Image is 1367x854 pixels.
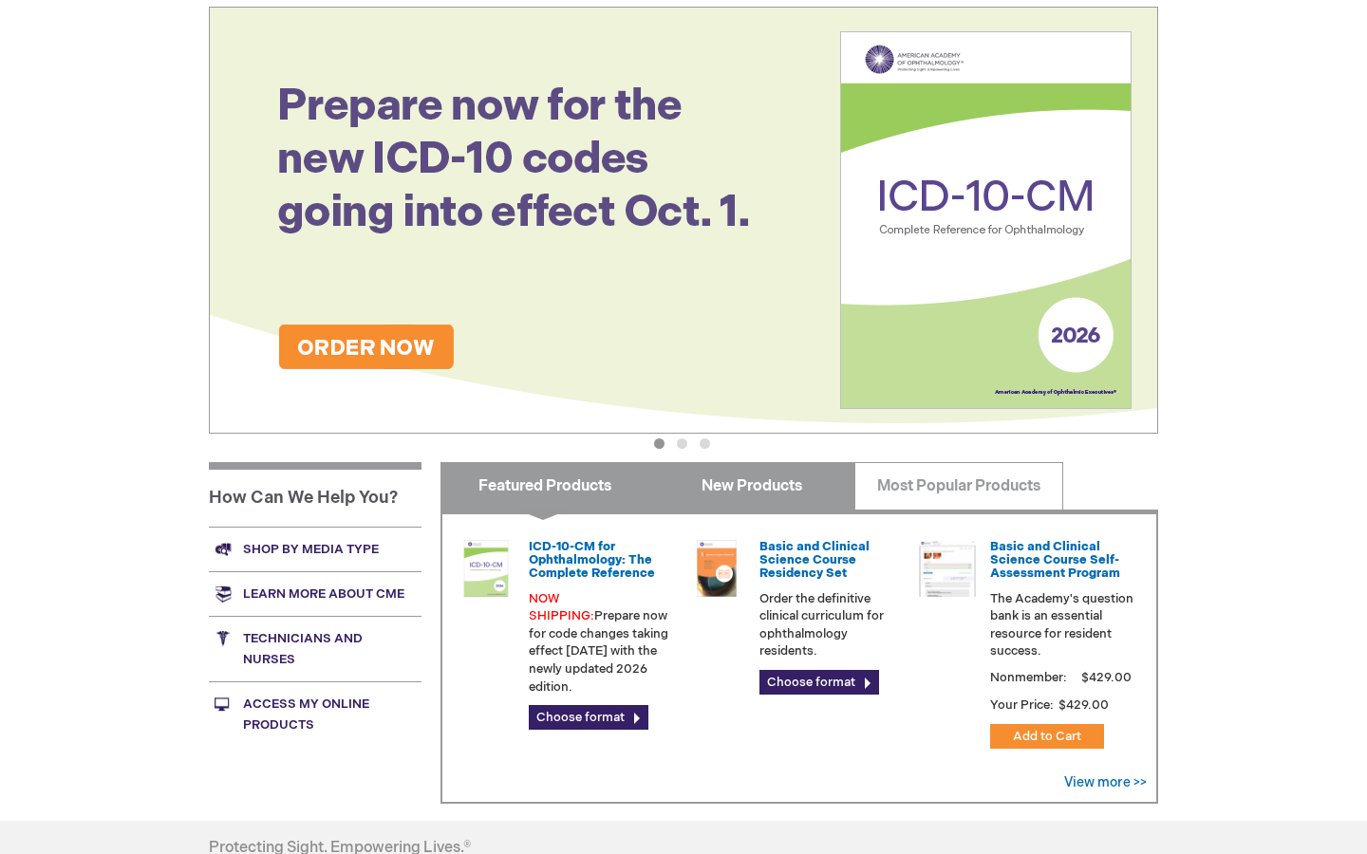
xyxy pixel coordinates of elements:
button: 2 of 3 [677,438,687,449]
a: New Products [647,462,855,510]
a: Access My Online Products [209,681,421,747]
a: Shop by media type [209,527,421,571]
a: Technicians and nurses [209,616,421,681]
p: Prepare now for code changes taking effect [DATE] with the newly updated 2026 edition. [529,590,673,696]
a: Basic and Clinical Science Course Self-Assessment Program [990,539,1120,582]
a: ICD-10-CM for Ophthalmology: The Complete Reference [529,539,655,582]
a: Basic and Clinical Science Course Residency Set [759,539,870,582]
strong: Your Price: [990,697,1054,713]
a: View more >> [1064,774,1147,790]
a: Choose format [759,670,879,695]
p: The Academy's question bank is an essential resource for resident success. [990,590,1134,660]
img: 02850963u_47.png [688,540,745,597]
button: 1 of 3 [654,438,665,449]
a: Featured Products [440,462,648,510]
a: Choose format [529,705,648,730]
font: NOW SHIPPING: [529,591,594,624]
a: Most Popular Products [854,462,1062,510]
strong: Nonmember: [990,666,1067,690]
a: Learn more about CME [209,571,421,616]
button: Add to Cart [990,724,1104,749]
img: bcscself_20.jpg [919,540,976,597]
button: 3 of 3 [700,438,710,449]
span: $429.00 [1078,670,1134,685]
img: 0120008u_42.png [458,540,515,597]
h1: How Can We Help You? [209,462,421,527]
p: Order the definitive clinical curriculum for ophthalmology residents. [759,590,904,660]
span: Add to Cart [1013,729,1081,744]
span: $429.00 [1057,697,1112,713]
